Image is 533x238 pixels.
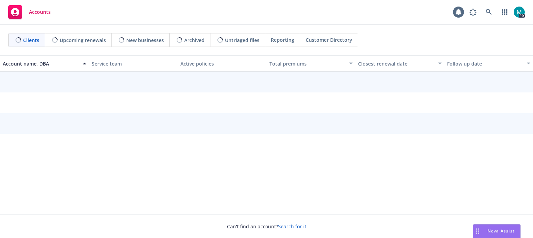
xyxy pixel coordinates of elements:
button: Closest renewal date [355,55,444,72]
a: Accounts [6,2,53,22]
a: Search [482,5,496,19]
span: New businesses [126,37,164,44]
span: Clients [23,37,39,44]
img: photo [514,7,525,18]
span: Reporting [271,36,294,43]
div: Drag to move [473,225,482,238]
div: Service team [92,60,175,67]
span: Nova Assist [487,228,515,234]
div: Active policies [180,60,264,67]
a: Report a Bug [466,5,480,19]
div: Account name, DBA [3,60,79,67]
button: Active policies [178,55,267,72]
button: Service team [89,55,178,72]
span: Untriaged files [225,37,259,44]
a: Search for it [278,223,306,230]
div: Closest renewal date [358,60,434,67]
span: Accounts [29,9,51,15]
span: Upcoming renewals [60,37,106,44]
div: Follow up date [447,60,523,67]
a: Switch app [498,5,512,19]
span: Can't find an account? [227,223,306,230]
span: Customer Directory [306,36,352,43]
span: Archived [184,37,205,44]
button: Total premiums [267,55,356,72]
button: Nova Assist [473,224,521,238]
div: Total premiums [269,60,345,67]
